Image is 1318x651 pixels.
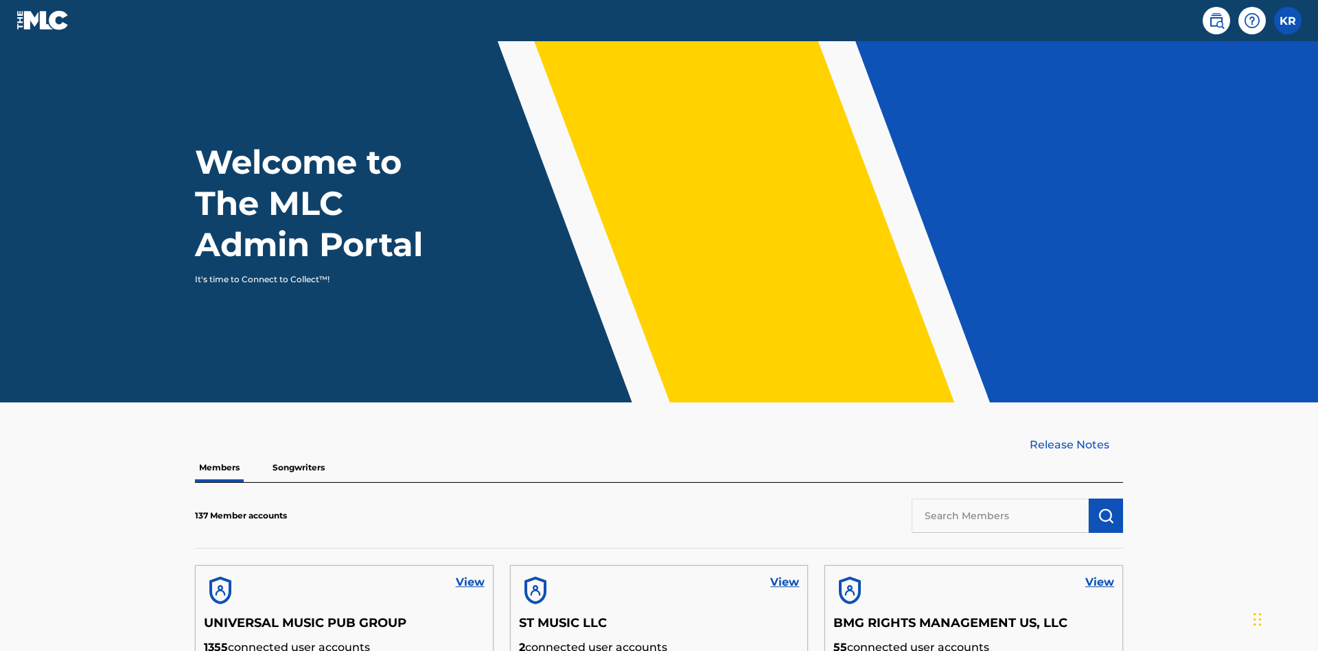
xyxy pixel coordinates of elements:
h1: Welcome to The MLC Admin Portal [195,141,452,265]
iframe: Chat Widget [1249,585,1318,651]
a: View [1085,574,1114,591]
div: Help [1238,7,1266,34]
img: account [519,574,552,607]
img: search [1208,12,1225,29]
img: help [1244,12,1260,29]
a: Release Notes [1030,437,1123,453]
input: Search Members [912,499,1089,533]
h5: UNIVERSAL MUSIC PUB GROUP [204,615,485,639]
a: Public Search [1203,7,1230,34]
img: Search Works [1098,507,1114,524]
img: MLC Logo [16,10,69,30]
img: account [204,574,237,607]
a: View [456,574,485,591]
h5: BMG RIGHTS MANAGEMENT US, LLC [833,615,1114,639]
p: Songwriters [268,453,329,482]
p: Members [195,453,244,482]
img: account [833,574,866,607]
h5: ST MUSIC LLC [519,615,800,639]
p: It's time to Connect to Collect™! [195,273,433,286]
a: View [770,574,799,591]
div: User Menu [1274,7,1302,34]
div: Drag [1253,599,1262,640]
p: 137 Member accounts [195,510,287,522]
